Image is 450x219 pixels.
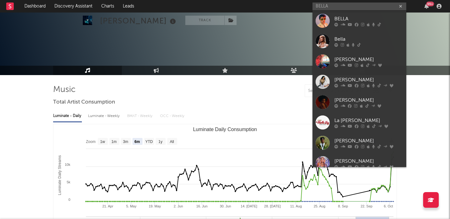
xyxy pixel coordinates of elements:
a: [PERSON_NAME] [312,72,406,92]
div: [PERSON_NAME] [100,16,177,26]
div: BELLA [334,15,403,23]
text: Zoom [86,140,96,144]
text: 25. Aug [314,204,325,208]
text: YTD [145,140,153,144]
div: [PERSON_NAME] [334,56,403,63]
a: [PERSON_NAME] [312,153,406,173]
input: Search for artists [312,3,406,10]
div: Luminate - Daily [53,111,82,121]
div: La [PERSON_NAME] [334,117,403,124]
div: 99 + [426,2,434,6]
text: 3m [123,140,128,144]
text: 19. May [149,204,161,208]
div: Bella [334,35,403,43]
text: Luminate Daily Streams [57,155,62,195]
div: Luminate - Weekly [88,111,121,121]
text: 1y [158,140,162,144]
text: All [170,140,174,144]
div: [PERSON_NAME] [334,137,403,145]
div: [PERSON_NAME] [334,96,403,104]
a: [PERSON_NAME] [312,133,406,153]
button: 99+ [424,4,429,9]
text: 21. Apr [102,204,113,208]
a: La [PERSON_NAME] [312,112,406,133]
span: Total Artist Consumption [53,99,115,106]
text: 0 [68,198,70,201]
text: 1w [100,140,105,144]
text: 5k [67,180,70,184]
text: 6m [134,140,140,144]
a: [PERSON_NAME] [312,51,406,72]
input: Search by song name or URL [305,89,371,94]
text: 22. Sep [361,204,372,208]
text: 30. Jun [220,204,231,208]
text: 2. Jun [174,204,183,208]
a: BELLA [312,11,406,31]
text: 11. Aug [290,204,302,208]
a: Bella [312,31,406,51]
text: 16. Jun [196,204,207,208]
text: 28. [DATE] [264,204,281,208]
div: [PERSON_NAME] [334,157,403,165]
text: 14. [DATE] [241,204,257,208]
button: Track [185,16,224,25]
text: 10k [65,163,70,166]
text: 1m [112,140,117,144]
text: 8. Sep [338,204,348,208]
text: 6. Oct [384,204,393,208]
text: Luminate Daily Consumption [193,127,257,132]
a: [PERSON_NAME] [312,92,406,112]
div: [PERSON_NAME] [334,76,403,84]
text: 5. May [126,204,137,208]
